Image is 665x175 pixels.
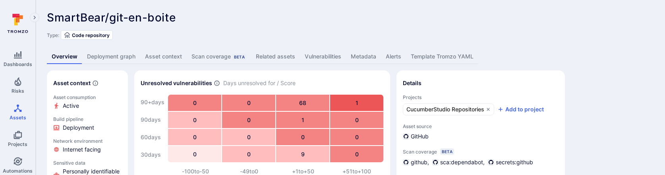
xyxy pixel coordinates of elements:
[222,112,275,128] div: 0
[222,146,275,162] div: 0
[3,168,33,174] span: Automations
[497,105,544,113] button: Add to project
[140,49,187,64] a: Asset context
[53,94,122,100] p: Asset consumption
[32,14,37,21] i: Expand navigation menu
[403,132,429,140] div: GitHub
[488,158,533,166] div: secrets:github
[47,49,654,64] div: Asset tabs
[276,112,329,128] div: 1
[141,79,212,87] h2: Unresolved vulnerabilities
[53,146,122,154] li: Internet facing
[381,49,406,64] a: Alerts
[168,129,221,145] div: 0
[232,54,246,60] div: Beta
[223,79,296,87] span: Days unresolved for / Score
[276,95,329,111] div: 68
[406,49,478,64] a: Template Tromzo YAML
[53,124,122,132] li: Deployment
[10,115,26,121] span: Assets
[346,49,381,64] a: Metadata
[432,158,483,166] div: sca:dependabot
[92,80,99,86] svg: Automatically discovered context associated with the asset
[141,129,164,145] div: 60 days
[403,123,559,129] span: Asset source
[403,79,421,87] h2: Details
[53,138,122,144] p: Network environment
[440,148,454,155] div: Beta
[406,105,484,113] span: CucumberStudio Repositories
[276,129,329,145] div: 0
[168,112,221,128] div: 0
[222,129,275,145] div: 0
[53,160,122,166] p: Sensitive data
[47,49,82,64] a: Overview
[141,94,164,110] div: 90+ days
[82,49,140,64] a: Deployment graph
[300,49,346,64] a: Vulnerabilities
[53,116,122,122] p: Build pipeline
[47,11,176,24] span: SmartBear/git-en-boite
[330,146,383,162] div: 0
[52,136,123,155] a: Click to view evidence
[141,147,164,163] div: 30 days
[251,49,300,64] a: Related assets
[330,129,383,145] div: 0
[330,95,383,111] div: 1
[222,95,275,111] div: 0
[276,146,329,162] div: 9
[53,79,91,87] h2: Asset context
[52,93,123,111] a: Click to view evidence
[72,32,110,38] span: Code repository
[4,61,32,67] span: Dashboards
[12,88,24,94] span: Risks
[403,103,494,115] a: CucumberStudio Repositories
[403,158,427,166] div: github
[403,149,437,155] span: Scan coverage
[52,115,123,133] a: Click to view evidence
[168,146,221,162] div: 0
[330,112,383,128] div: 0
[168,95,221,111] div: 0
[403,94,559,100] span: Projects
[8,141,27,147] span: Projects
[214,79,220,87] span: Number of vulnerabilities in status ‘Open’ ‘Triaged’ and ‘In process’ divided by score and scanne...
[30,13,39,22] button: Expand navigation menu
[53,102,122,110] li: Active
[47,32,59,38] span: Type:
[191,52,246,60] div: Scan coverage
[141,112,164,128] div: 90 days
